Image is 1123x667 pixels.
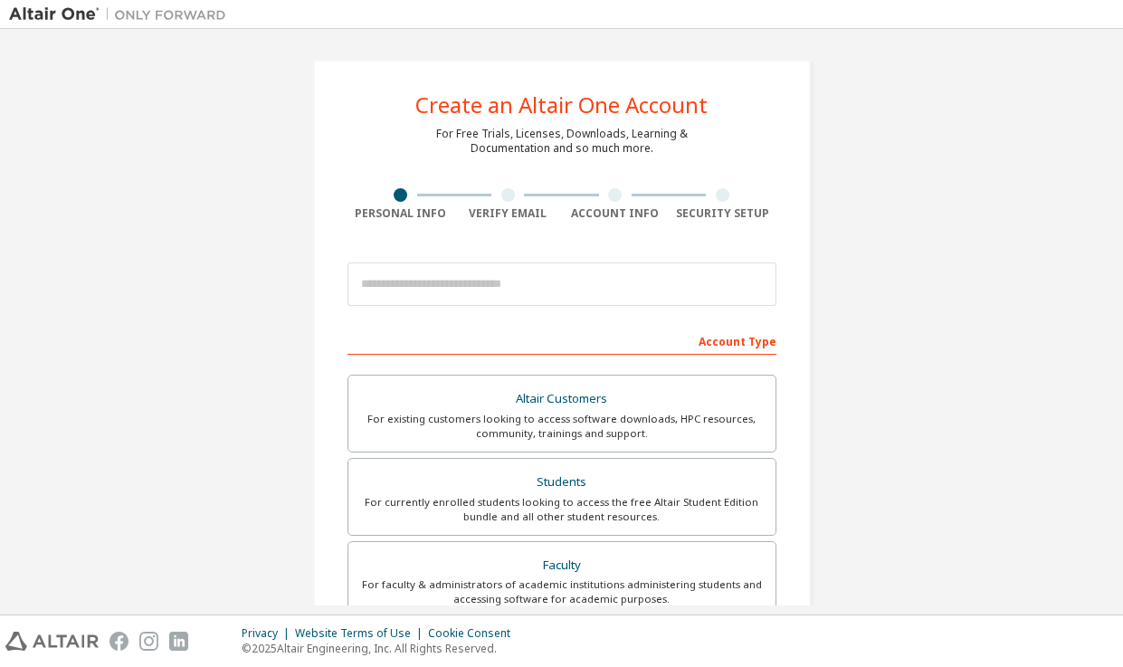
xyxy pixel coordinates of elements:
div: Security Setup [669,206,776,221]
div: Faculty [359,553,765,578]
img: facebook.svg [109,632,128,651]
img: Altair One [9,5,235,24]
div: For existing customers looking to access software downloads, HPC resources, community, trainings ... [359,412,765,441]
div: For currently enrolled students looking to access the free Altair Student Edition bundle and all ... [359,495,765,524]
img: instagram.svg [139,632,158,651]
div: For Free Trials, Licenses, Downloads, Learning & Documentation and so much more. [436,127,688,156]
div: Verify Email [454,206,562,221]
div: Account Info [562,206,670,221]
div: Altair Customers [359,386,765,412]
img: altair_logo.svg [5,632,99,651]
div: Privacy [242,626,295,641]
div: Students [359,470,765,495]
div: Account Type [347,326,776,355]
div: Personal Info [347,206,455,221]
div: For faculty & administrators of academic institutions administering students and accessing softwa... [359,577,765,606]
img: linkedin.svg [169,632,188,651]
p: © 2025 Altair Engineering, Inc. All Rights Reserved. [242,641,521,656]
div: Create an Altair One Account [415,94,708,116]
div: Website Terms of Use [295,626,428,641]
div: Cookie Consent [428,626,521,641]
